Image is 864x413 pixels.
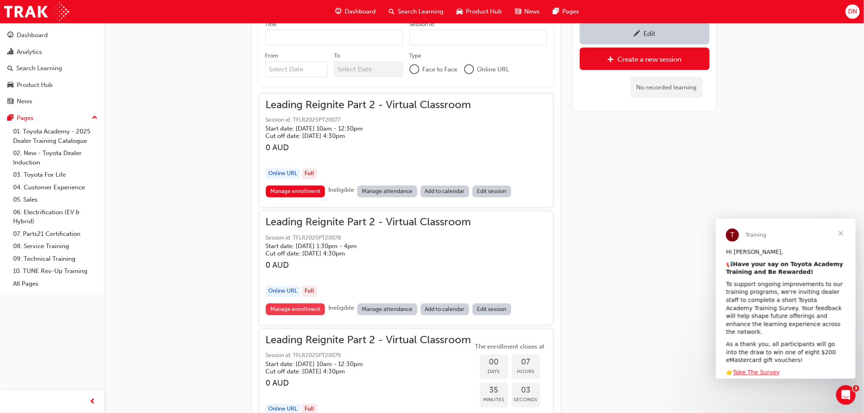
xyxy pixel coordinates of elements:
[10,228,101,240] a: 07. Parts21 Certification
[10,253,101,265] a: 09. Technical Training
[328,304,354,312] span: Ineligible
[334,52,340,60] div: To
[266,143,471,153] h3: 0 AUD
[3,78,101,93] a: Product Hub
[265,30,403,45] input: Title
[410,52,422,60] div: Type
[472,304,511,315] a: Edit session
[266,361,458,368] h5: Start date: [DATE] 10am - 12:30pm
[266,218,471,227] span: Leading Reignite Part 2 - Virtual Classroom
[266,133,458,140] h5: Cut off date: [DATE] 4:30pm
[10,169,101,181] a: 03. Toyota For Life
[477,65,510,74] span: Online URL
[7,49,13,56] span: chart-icon
[480,358,508,367] span: 00
[10,125,101,147] a: 01. Toyota Academy - 2025 Dealer Training Catalogue
[421,304,470,315] a: Add to calendar
[607,56,614,64] span: plus-icon
[525,7,540,16] span: News
[302,286,317,297] div: Full
[563,7,579,16] span: Pages
[336,7,342,17] span: guage-icon
[334,62,403,77] input: To
[7,82,13,89] span: car-icon
[10,278,101,290] a: All Pages
[266,169,301,180] div: Online URL
[580,48,710,70] a: Create a new session
[3,44,101,60] a: Analytics
[7,98,13,105] span: news-icon
[266,336,471,345] span: Leading Reignite Part 2 - Virtual Classroom
[265,62,328,77] input: From
[266,368,458,375] h5: Cut off date: [DATE] 4:30pm
[7,115,13,122] span: pages-icon
[3,28,101,43] a: Dashboard
[266,100,547,201] button: Leading Reignite Part 2 - Virtual ClassroomSession id: TFLR2025PT20077Start date: [DATE] 10am - 1...
[266,100,471,110] span: Leading Reignite Part 2 - Virtual Classroom
[480,367,508,377] span: Days
[423,65,458,74] span: Face to Face
[266,379,471,388] h3: 0 AUD
[410,30,547,45] input: Session Id
[266,243,458,250] h5: Start date: [DATE] 1:30pm - 4pm
[383,3,450,20] a: search-iconSearch Learning
[266,304,325,315] a: Manage enrollment
[266,261,471,270] h3: 0 AUD
[3,94,101,109] a: News
[480,395,508,405] span: Minutes
[328,187,354,194] span: Ineligible
[10,240,101,253] a: 08. Service Training
[7,65,13,72] span: search-icon
[16,64,62,73] div: Search Learning
[92,113,98,123] span: up-icon
[357,304,417,315] a: Manage attendance
[846,4,860,19] button: DN
[4,2,69,21] img: Trak
[266,186,325,198] a: Manage enrollment
[17,113,33,123] div: Pages
[10,193,101,206] a: 05. Sales
[10,147,101,169] a: 02. New - Toyota Dealer Induction
[3,111,101,126] button: Pages
[265,20,277,29] div: Title
[512,395,540,405] span: Seconds
[3,26,101,111] button: DashboardAnalyticsSearch LearningProduct HubNews
[553,7,559,17] span: pages-icon
[302,169,317,180] div: Full
[3,61,101,76] a: Search Learning
[515,7,521,17] span: news-icon
[357,186,417,198] a: Manage attendance
[10,181,101,194] a: 04. Customer Experience
[17,31,48,40] div: Dashboard
[547,3,586,20] a: pages-iconPages
[10,265,101,278] a: 10. TUNE Rev-Up Training
[398,7,444,16] span: Search Learning
[848,7,857,16] span: DN
[90,397,96,407] span: prev-icon
[329,3,383,20] a: guage-iconDashboard
[17,80,53,90] div: Product Hub
[17,97,32,106] div: News
[466,7,502,16] span: Product Hub
[389,7,395,17] span: search-icon
[421,186,470,198] a: Add to calendar
[836,385,856,405] iframe: Intercom live chat
[630,77,703,98] div: No recorded learning
[457,7,463,17] span: car-icon
[716,219,856,379] iframe: Intercom live chat message
[644,29,656,38] div: Edit
[266,286,301,297] div: Online URL
[512,367,540,377] span: Hours
[853,385,860,392] span: 3
[266,218,547,318] button: Leading Reignite Part 2 - Virtual ClassroomSession id: TFLR2025PT20078Start date: [DATE] 1:30pm -...
[265,52,278,60] div: From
